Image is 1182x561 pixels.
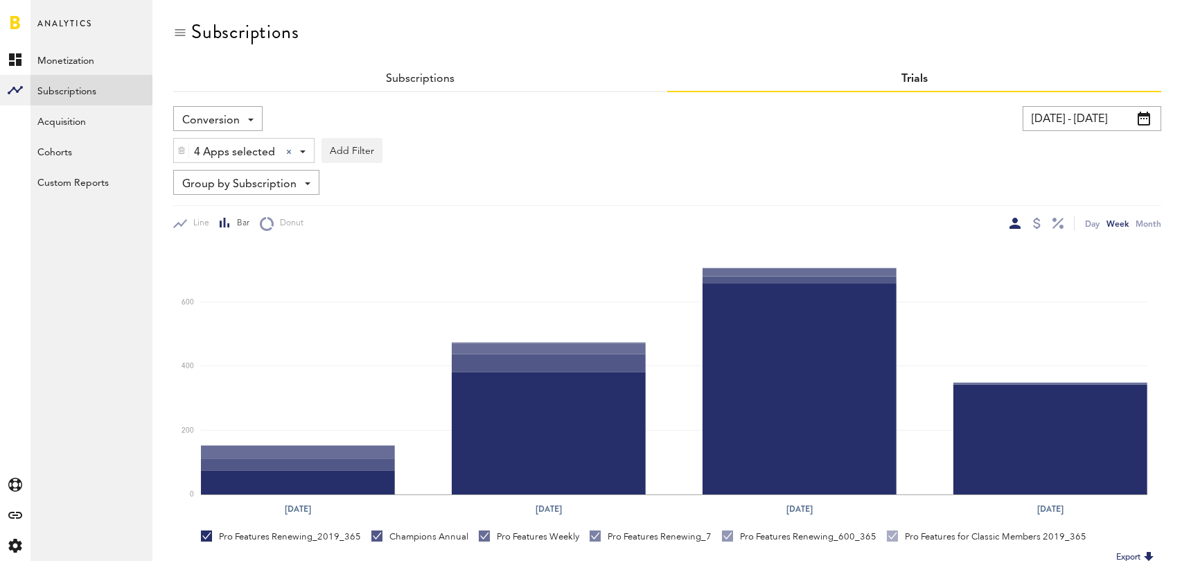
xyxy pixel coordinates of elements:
div: Clear [286,149,292,155]
div: Pro Features for Classic Members 2019_365 [887,530,1086,543]
text: 400 [182,363,194,370]
span: Conversion [182,109,240,132]
div: Champions Annual [371,530,468,543]
span: Donut [274,218,303,230]
div: Week [1106,216,1129,231]
div: Pro Features Renewing_7 [590,530,712,543]
div: Delete [174,139,189,162]
div: Pro Features Renewing_2019_365 [201,530,361,543]
a: Acquisition [30,105,152,136]
a: Subscriptions [386,74,455,85]
div: Pro Features Weekly [479,530,579,543]
button: Add Filter [321,138,382,163]
a: Subscriptions [30,75,152,105]
div: Pro Features Renewing_600_365 [722,530,876,543]
text: [DATE] [1037,503,1064,515]
text: [DATE] [285,503,311,515]
div: Subscriptions [191,21,299,43]
a: Custom Reports [30,166,152,197]
text: 0 [190,491,194,498]
a: Monetization [30,44,152,75]
div: Day [1085,216,1100,231]
div: Month [1136,216,1161,231]
span: Line [187,218,209,230]
a: Cohorts [30,136,152,166]
span: Analytics [37,15,92,44]
text: [DATE] [536,503,562,515]
text: [DATE] [786,503,813,515]
span: Bar [231,218,249,230]
text: 600 [182,299,194,306]
text: 200 [182,427,194,434]
span: 4 Apps selected [194,141,275,164]
a: Trials [901,74,928,85]
span: Group by Subscription [182,173,297,196]
img: trash_awesome_blue.svg [177,146,186,155]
